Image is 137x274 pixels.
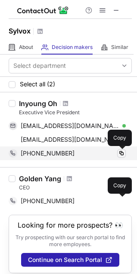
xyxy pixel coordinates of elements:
header: Looking for more prospects? 👀 [18,221,123,229]
span: About [19,44,33,51]
p: Try prospecting with our search portal to find more employees. [15,234,125,248]
span: [EMAIL_ADDRESS][DOMAIN_NAME] [21,136,119,143]
div: Inyoung Oh [19,99,57,108]
img: ContactOut v5.3.10 [17,5,69,15]
span: [PHONE_NUMBER] [21,149,75,157]
div: Executive Vice President [19,109,132,116]
div: CEO [19,184,132,192]
div: Golden Yang [19,174,61,183]
span: Decision makers [52,44,93,51]
span: [PHONE_NUMBER] [21,197,75,205]
div: Select department [13,61,66,70]
span: Select all (2) [20,81,55,88]
h1: Sylvox [9,26,31,36]
button: Continue on Search Portal [21,253,119,267]
span: Continue on Search Portal [28,256,102,263]
span: Similar [111,44,128,51]
span: [EMAIL_ADDRESS][DOMAIN_NAME] [21,122,119,130]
